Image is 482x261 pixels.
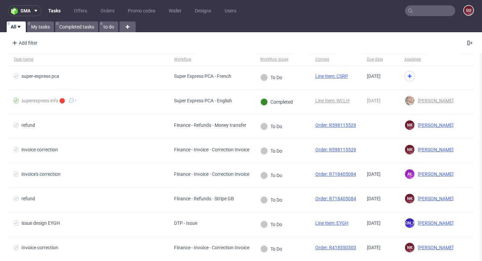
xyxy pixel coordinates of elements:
[405,194,414,203] figcaption: NK
[260,147,282,155] div: To Do
[13,57,163,62] span: Task name
[415,98,454,103] span: [PERSON_NAME]
[174,147,249,152] div: Finance - Invoice - Correction Invoice
[367,171,381,177] span: [DATE]
[260,98,293,106] div: Completed
[174,122,246,128] div: Finance - Refunds - Money transfer
[415,122,454,128] span: [PERSON_NAME]
[174,171,249,177] div: Finance - Invoice - Correction Invoice
[260,74,282,81] div: To Do
[315,245,356,250] a: Order: R418550303
[405,218,414,228] figcaption: [PERSON_NAME]
[260,221,282,228] div: To Do
[405,243,414,252] figcaption: NK
[21,122,35,128] div: refund
[174,196,234,201] div: Finance - Refunds - Stripe GB
[260,196,282,204] div: To Do
[405,145,414,154] figcaption: NK
[174,73,231,79] div: Super Express PCA - French
[21,171,61,177] div: invoice's correction
[415,147,454,152] span: [PERSON_NAME]
[21,245,58,250] div: Invoice correction
[405,96,414,105] img: Matteo Corsico
[70,5,91,16] a: Offers
[260,172,282,179] div: To Do
[27,21,54,32] a: My tasks
[315,220,348,226] a: Line Item: EYGH
[99,21,118,32] a: to do
[315,196,356,201] a: Order: R718405084
[260,57,288,62] div: Workflow stage
[367,98,381,103] span: [DATE]
[367,73,381,79] span: [DATE]
[174,98,232,103] div: Super Express PCA - English
[367,196,381,201] span: [DATE]
[260,245,282,253] div: To Do
[21,147,58,152] div: invoice correction
[21,196,35,201] div: refund
[315,57,331,62] div: Context
[21,220,60,226] div: issue design EYGH
[464,6,473,15] figcaption: gu
[21,73,59,79] div: super-express pca
[405,120,414,130] figcaption: NK
[315,122,356,128] a: Order: R598115529
[11,7,20,15] img: logo
[260,123,282,130] div: To Do
[21,98,65,103] div: superexpress info 🛑
[8,5,42,16] button: sma
[20,8,30,13] span: sma
[55,21,98,32] a: Completed tasks
[315,98,349,103] a: Line Item: WCLH
[367,57,394,62] span: Due date
[415,245,454,250] span: [PERSON_NAME]
[367,245,381,250] span: [DATE]
[96,5,118,16] a: Orders
[221,5,240,16] a: Users
[415,220,454,226] span: [PERSON_NAME]
[191,5,215,16] a: Designs
[315,147,356,152] a: Order: R598115529
[165,5,185,16] a: Wallet
[367,220,381,226] span: [DATE]
[174,57,191,62] div: Workflow
[315,171,356,177] a: Order: R718405084
[75,98,77,103] span: 1
[7,21,26,32] a: All
[174,220,197,226] div: DTP - Issue
[174,245,249,250] div: Finance - Invoice - Correction Invoice
[44,5,65,16] a: Tasks
[404,57,421,62] div: Assignee
[415,171,454,177] span: [PERSON_NAME]
[415,196,454,201] span: [PERSON_NAME]
[9,38,39,48] div: Add filter
[405,169,414,179] figcaption: AŁ
[124,5,159,16] a: Promo codes
[315,73,348,79] a: Line Item: CSRP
